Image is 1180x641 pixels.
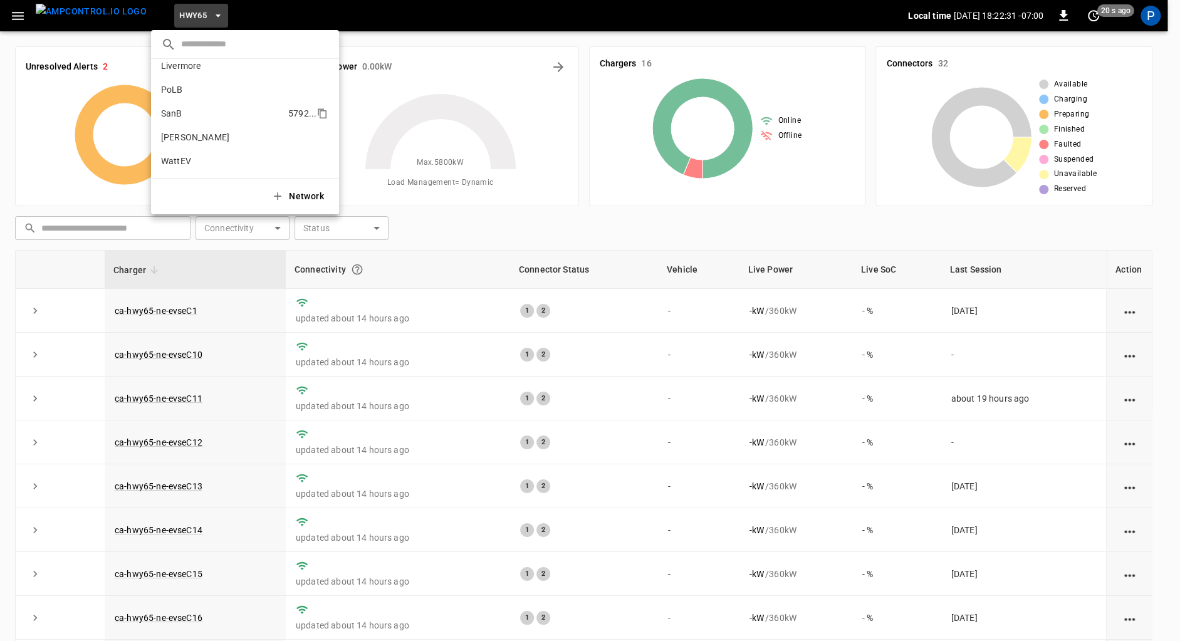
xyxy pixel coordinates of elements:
[264,184,334,209] button: Network
[161,155,283,167] p: WattEV
[161,83,283,96] p: PoLB
[161,107,283,120] p: SanB
[161,60,285,72] p: Livermore
[316,106,330,121] div: copy
[161,131,287,143] p: [PERSON_NAME]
